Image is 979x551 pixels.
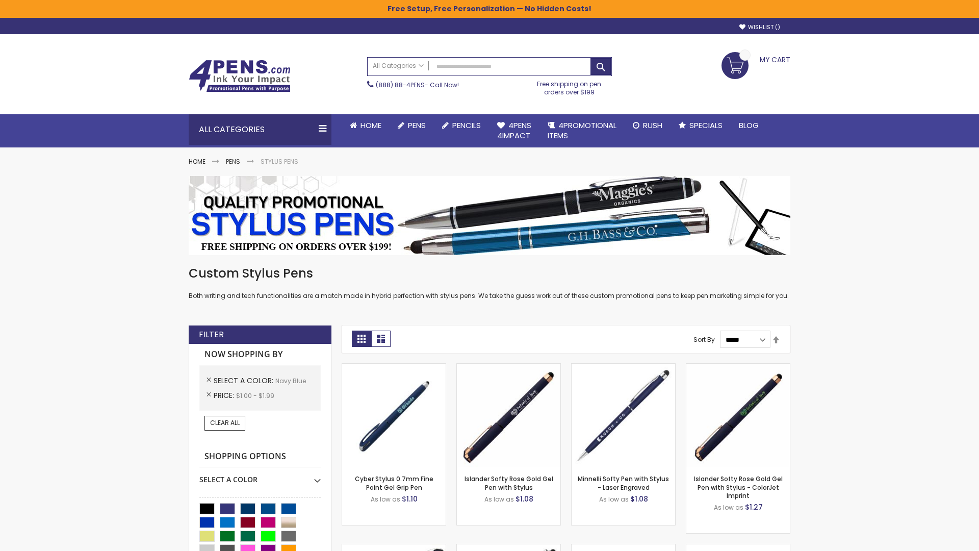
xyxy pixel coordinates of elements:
a: Pens [226,157,240,166]
span: $1.08 [630,494,648,504]
strong: Stylus Pens [261,157,298,166]
a: Wishlist [739,23,780,31]
div: Both writing and tech functionalities are a match made in hybrid perfection with stylus pens. We ... [189,265,790,300]
img: Minnelli Softy Pen with Stylus - Laser Engraved-Navy Blue [572,364,675,467]
a: 4PROMOTIONALITEMS [539,114,625,147]
a: Minnelli Softy Pen with Stylus - Laser Engraved-Navy Blue [572,363,675,372]
a: Cyber Stylus 0.7mm Fine Point Gel Grip Pen-Navy Blue [342,363,446,372]
a: All Categories [368,58,429,74]
div: Free shipping on pen orders over $199 [527,76,612,96]
a: Home [342,114,390,137]
span: Select A Color [214,375,275,386]
div: Select A Color [199,467,321,485]
span: All Categories [373,62,424,70]
span: Specials [689,120,723,131]
span: Clear All [210,418,240,427]
a: Rush [625,114,671,137]
span: $1.00 - $1.99 [236,391,274,400]
a: 4Pens4impact [489,114,539,147]
span: As low as [714,503,743,512]
strong: Shopping Options [199,446,321,468]
a: Cyber Stylus 0.7mm Fine Point Gel Grip Pen [355,474,433,491]
img: Cyber Stylus 0.7mm Fine Point Gel Grip Pen-Navy Blue [342,364,446,467]
a: Islander Softy Rose Gold Gel Pen with Stylus - ColorJet Imprint [694,474,783,499]
div: All Categories [189,114,331,145]
span: Pencils [452,120,481,131]
span: As low as [371,495,400,504]
span: $1.27 [745,502,763,512]
strong: Now Shopping by [199,344,321,365]
span: - Call Now! [376,81,459,89]
span: $1.10 [402,494,418,504]
span: As low as [599,495,629,504]
span: As low as [484,495,514,504]
a: (888) 88-4PENS [376,81,425,89]
a: Blog [731,114,767,137]
strong: Filter [199,329,224,340]
a: Islander Softy Rose Gold Gel Pen with Stylus [465,474,553,491]
a: Pencils [434,114,489,137]
label: Sort By [693,335,715,344]
span: Home [360,120,381,131]
span: Pens [408,120,426,131]
a: Minnelli Softy Pen with Stylus - Laser Engraved [578,474,669,491]
span: Navy Blue [275,377,306,385]
img: Islander Softy Rose Gold Gel Pen with Stylus - ColorJet Imprint-Navy Blue [686,364,790,467]
img: Stylus Pens [189,176,790,255]
span: Blog [739,120,759,131]
span: 4PROMOTIONAL ITEMS [548,120,616,141]
img: 4Pens Custom Pens and Promotional Products [189,60,291,92]
img: Islander Softy Rose Gold Gel Pen with Stylus-Navy Blue [457,364,560,467]
span: $1.08 [516,494,533,504]
span: 4Pens 4impact [497,120,531,141]
a: Islander Softy Rose Gold Gel Pen with Stylus-Navy Blue [457,363,560,372]
strong: Grid [352,331,371,347]
span: Rush [643,120,662,131]
h1: Custom Stylus Pens [189,265,790,282]
a: Home [189,157,205,166]
a: Clear All [204,416,245,430]
span: Price [214,390,236,400]
a: Specials [671,114,731,137]
a: Islander Softy Rose Gold Gel Pen with Stylus - ColorJet Imprint-Navy Blue [686,363,790,372]
a: Pens [390,114,434,137]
